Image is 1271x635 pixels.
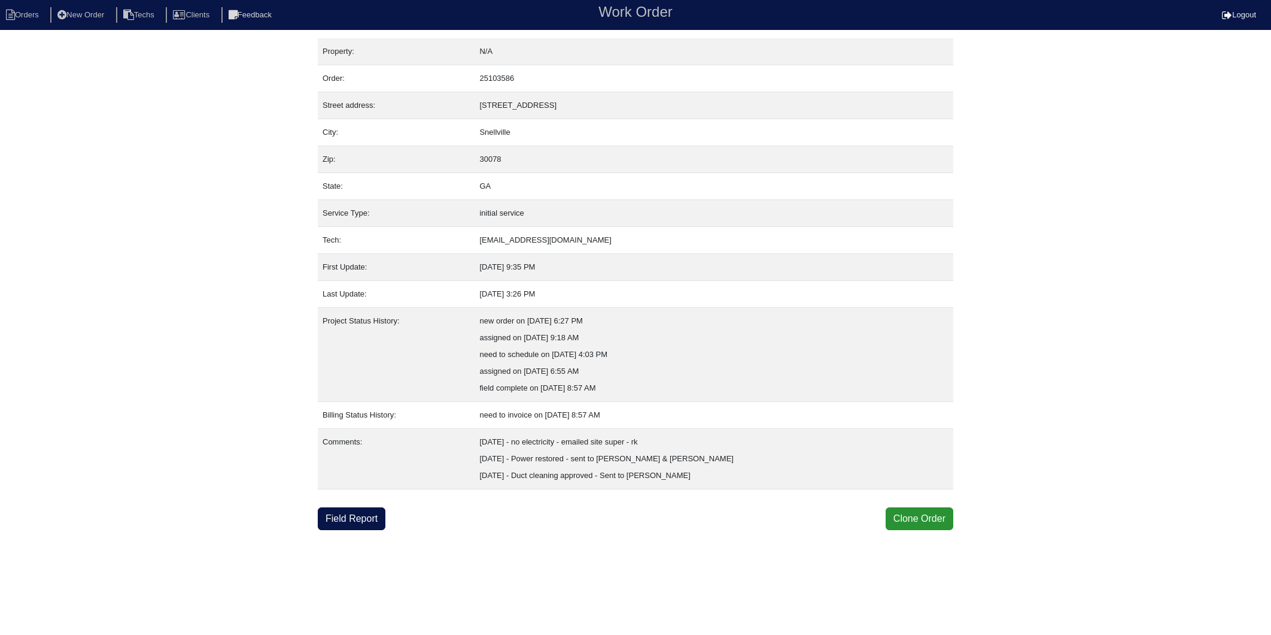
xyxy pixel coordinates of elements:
div: field complete on [DATE] 8:57 AM [479,380,948,397]
td: Snellville [475,119,953,146]
div: assigned on [DATE] 6:55 AM [479,363,948,380]
div: need to invoice on [DATE] 8:57 AM [479,407,948,424]
td: [EMAIL_ADDRESS][DOMAIN_NAME] [475,227,953,254]
td: Service Type: [318,200,475,227]
td: GA [475,173,953,200]
td: Last Update: [318,281,475,308]
div: need to schedule on [DATE] 4:03 PM [479,346,948,363]
td: 25103586 [475,65,953,92]
div: assigned on [DATE] 9:18 AM [479,329,948,346]
td: initial service [475,200,953,227]
td: Property: [318,38,475,65]
td: [DATE] - no electricity - emailed site super - rk [DATE] - Power restored - sent to [PERSON_NAME]... [475,429,953,489]
td: Street address: [318,92,475,119]
td: State: [318,173,475,200]
td: City: [318,119,475,146]
li: Clients [166,7,219,23]
td: Zip: [318,146,475,173]
a: Clients [166,10,219,19]
td: N/A [475,38,953,65]
a: New Order [50,10,114,19]
li: Techs [116,7,164,23]
td: 30078 [475,146,953,173]
td: Order: [318,65,475,92]
li: New Order [50,7,114,23]
a: Techs [116,10,164,19]
a: Logout [1222,10,1256,19]
div: new order on [DATE] 6:27 PM [479,313,948,329]
td: First Update: [318,254,475,281]
td: Project Status History: [318,308,475,402]
a: Field Report [318,507,385,530]
button: Clone Order [886,507,953,530]
td: [STREET_ADDRESS] [475,92,953,119]
td: Tech: [318,227,475,254]
td: [DATE] 9:35 PM [475,254,953,281]
td: Comments: [318,429,475,489]
td: Billing Status History: [318,402,475,429]
li: Feedback [221,7,281,23]
td: [DATE] 3:26 PM [475,281,953,308]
